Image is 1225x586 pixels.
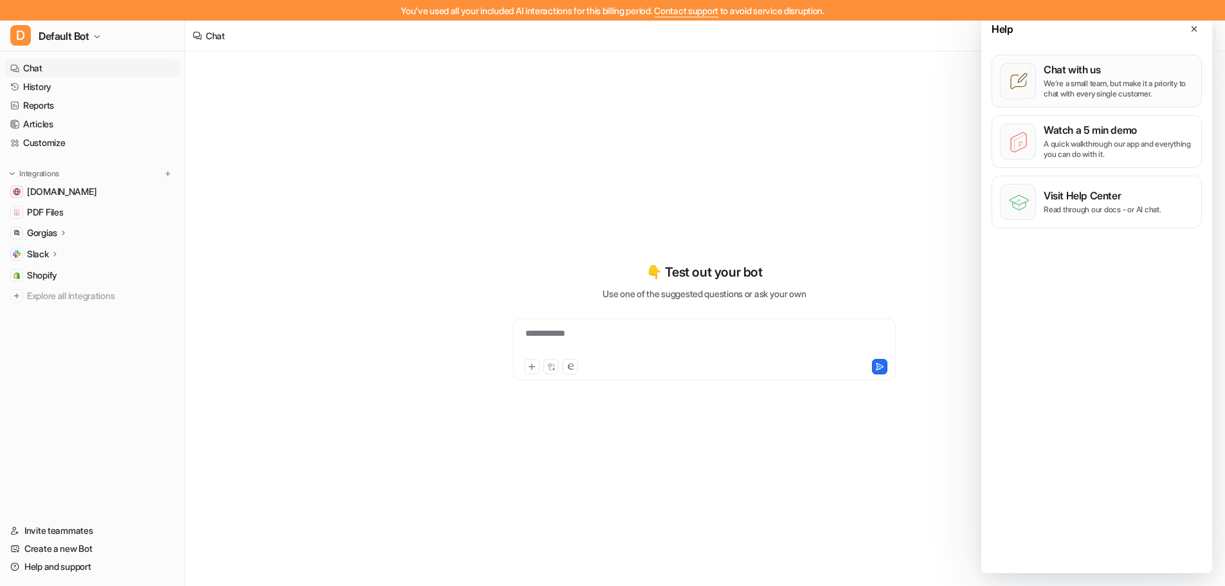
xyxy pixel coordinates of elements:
[1044,78,1193,99] p: We’re a small team, but make it a priority to chat with every single customer.
[206,29,225,42] div: Chat
[19,169,59,179] p: Integrations
[27,248,49,261] p: Slack
[27,226,57,239] p: Gorgias
[1044,189,1161,202] p: Visit Help Center
[5,167,63,180] button: Integrations
[39,27,89,45] span: Default Bot
[5,96,179,114] a: Reports
[13,208,21,216] img: PDF Files
[10,289,23,302] img: explore all integrations
[5,59,179,77] a: Chat
[5,287,179,305] a: Explore all integrations
[992,115,1202,168] button: Watch a 5 min demoA quick walkthrough our app and everything you can do with it.
[5,203,179,221] a: PDF FilesPDF Files
[13,271,21,279] img: Shopify
[5,266,179,284] a: ShopifyShopify
[13,229,21,237] img: Gorgias
[1044,124,1193,136] p: Watch a 5 min demo
[5,558,179,576] a: Help and support
[1044,63,1193,76] p: Chat with us
[1044,139,1193,160] p: A quick walkthrough our app and everything you can do with it.
[603,287,806,300] p: Use one of the suggested questions or ask your own
[27,286,174,306] span: Explore all integrations
[163,169,172,178] img: menu_add.svg
[27,269,57,282] span: Shopify
[992,21,1013,37] span: Help
[5,78,179,96] a: History
[8,169,17,178] img: expand menu
[27,185,96,198] span: [DOMAIN_NAME]
[5,540,179,558] a: Create a new Bot
[27,206,63,219] span: PDF Files
[1044,205,1161,215] p: Read through our docs - or AI chat.
[5,134,179,152] a: Customize
[10,25,31,46] span: D
[5,522,179,540] a: Invite teammates
[654,5,718,16] span: Contact support
[992,55,1202,107] button: Chat with usWe’re a small team, but make it a priority to chat with every single customer.
[992,176,1202,228] button: Visit Help CenterRead through our docs - or AI chat.
[13,188,21,196] img: help.years.com
[5,183,179,201] a: help.years.com[DOMAIN_NAME]
[646,262,762,282] p: 👇 Test out your bot
[5,115,179,133] a: Articles
[13,250,21,258] img: Slack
